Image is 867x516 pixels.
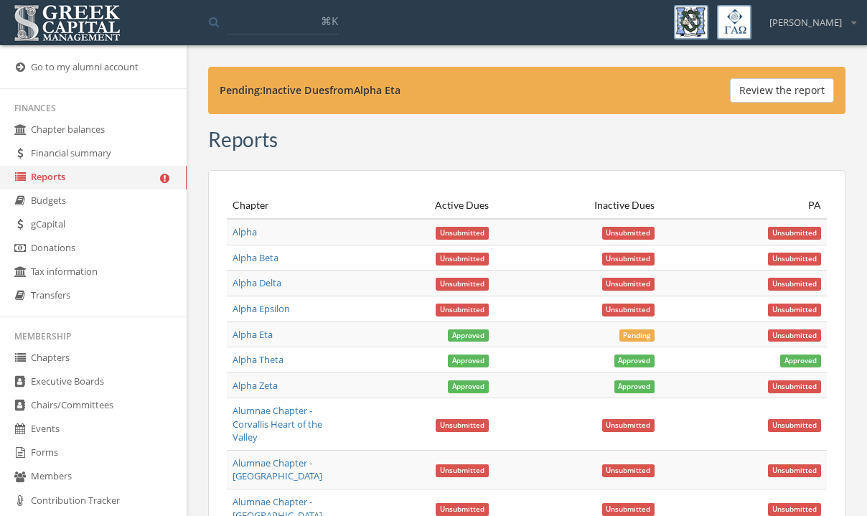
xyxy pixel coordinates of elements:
span: Unsubmitted [768,304,821,316]
div: Inactive Dues [500,198,655,212]
a: Unsubmitted [602,463,655,476]
a: Alpha Beta [233,251,278,264]
a: Unsubmitted [602,225,655,238]
a: Unsubmitted [768,225,821,238]
div: [PERSON_NAME] [760,5,856,29]
span: Unsubmitted [768,253,821,266]
a: Unsubmitted [768,379,821,392]
a: Alpha Theta [233,353,283,366]
span: Unsubmitted [602,419,655,432]
a: Alpha [233,225,257,238]
span: ⌘K [321,14,338,28]
a: Unsubmitted [768,502,821,515]
a: Unsubmitted [602,418,655,431]
a: Unsubmitted [436,276,489,289]
a: Approved [448,328,489,341]
span: Unsubmitted [436,253,489,266]
a: Unsubmitted [768,463,821,476]
span: Unsubmitted [436,464,489,477]
a: Unsubmitted [768,276,821,289]
a: Approved [448,353,489,366]
a: Approved [614,379,655,392]
span: Unsubmitted [768,503,821,516]
span: Unsubmitted [436,304,489,316]
span: Unsubmitted [768,329,821,342]
strong: Pending: Inactive Dues from Alpha Eta [220,83,400,97]
span: Unsubmitted [436,503,489,516]
a: Approved [780,353,821,366]
span: Unsubmitted [602,464,655,477]
div: Active Dues [334,198,489,212]
span: [PERSON_NAME] [769,16,842,29]
a: Alpha Zeta [233,379,278,392]
a: Unsubmitted [602,251,655,264]
a: Unsubmitted [436,418,489,431]
span: Unsubmitted [768,278,821,291]
div: Chapter [233,198,322,212]
a: Pending [619,328,655,341]
a: Unsubmitted [602,302,655,315]
button: Review the report [730,78,834,103]
span: Unsubmitted [436,419,489,432]
span: Unsubmitted [436,278,489,291]
a: Approved [448,379,489,392]
a: Approved [614,353,655,366]
span: Pending [619,329,655,342]
span: Approved [448,329,489,342]
span: Approved [614,355,655,367]
a: Alpha Eta [233,328,273,341]
span: Unsubmitted [602,253,655,266]
span: Unsubmitted [602,227,655,240]
a: Alumnae Chapter - Corvallis Heart of the Valley [233,404,322,444]
a: Unsubmitted [768,418,821,431]
span: Unsubmitted [768,227,821,240]
span: Unsubmitted [602,278,655,291]
a: Alpha Epsilon [233,302,290,315]
a: Unsubmitted [602,276,655,289]
span: Approved [780,355,821,367]
a: Unsubmitted [436,251,489,264]
span: Unsubmitted [602,304,655,316]
span: Unsubmitted [768,464,821,477]
a: Unsubmitted [436,225,489,238]
span: Approved [448,355,489,367]
span: Unsubmitted [602,503,655,516]
div: PA [666,198,821,212]
span: Approved [614,380,655,393]
a: Unsubmitted [768,251,821,264]
span: Unsubmitted [768,380,821,393]
a: Unsubmitted [436,302,489,315]
a: Unsubmitted [602,502,655,515]
a: Alumnae Chapter - [GEOGRAPHIC_DATA] [233,456,322,483]
span: Approved [448,380,489,393]
span: Unsubmitted [436,227,489,240]
a: Unsubmitted [768,328,821,341]
a: Unsubmitted [768,302,821,315]
a: Unsubmitted [436,463,489,476]
h3: Reports [208,128,278,151]
a: Alpha Delta [233,276,281,289]
span: Unsubmitted [768,419,821,432]
a: Unsubmitted [436,502,489,515]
